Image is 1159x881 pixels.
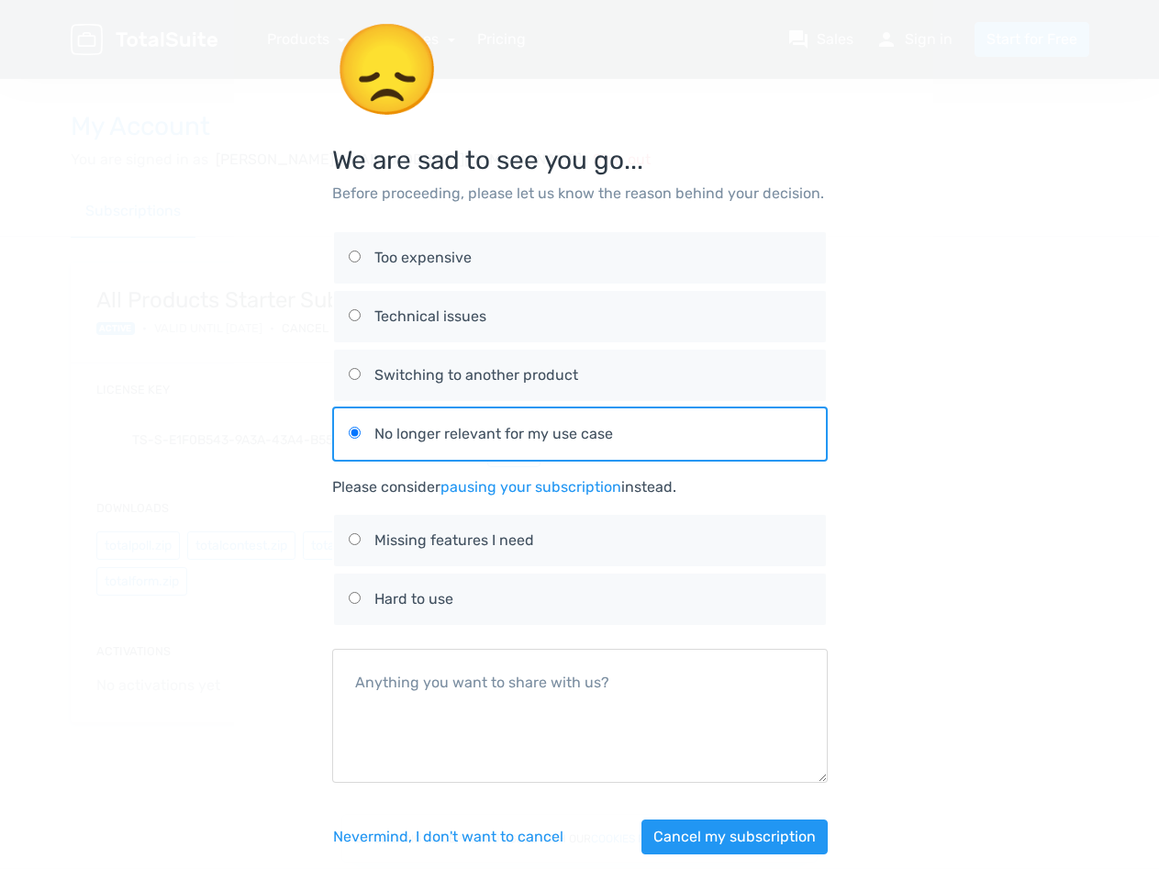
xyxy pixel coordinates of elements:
[440,478,621,496] a: pausing your subscription
[332,183,828,205] p: Before proceeding, please let us know the reason behind your decision.
[374,423,811,445] div: No longer relevant for my use case
[332,22,828,175] h3: We are sad to see you go...
[374,306,811,328] div: Technical issues
[349,427,361,439] input: No longer relevant for my use case No longer relevant for my use case
[374,530,811,552] div: Missing features I need
[349,515,811,566] label: Missing features I need
[349,533,361,545] input: Missing features I need Missing features I need
[349,574,811,625] label: Hard to use
[374,364,811,386] div: Switching to another product
[641,820,828,854] button: Cancel my subscription
[349,309,361,321] input: Technical issues Technical issues
[332,17,442,122] span: 😞
[332,820,564,854] button: Nevermind, I don't want to cancel
[374,588,811,610] div: Hard to use
[349,232,811,284] label: Too expensive
[349,291,811,342] label: Technical issues
[349,251,361,262] input: Too expensive Too expensive
[349,368,361,380] input: Switching to another product Switching to another product
[332,476,828,498] div: Please consider instead.
[349,350,811,401] label: Switching to another product
[349,592,361,604] input: Hard to use Hard to use
[349,408,811,460] label: No longer relevant for my use case
[374,247,811,269] div: Too expensive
